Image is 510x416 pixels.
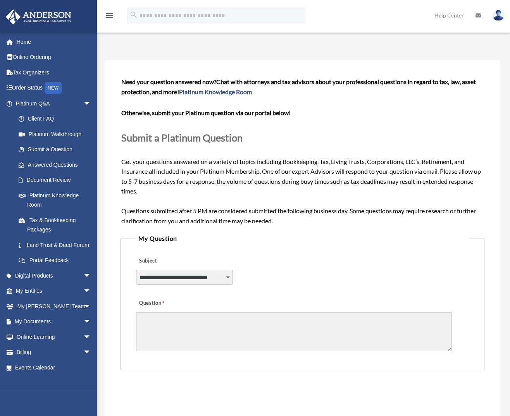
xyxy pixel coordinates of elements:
a: Portal Feedback [11,253,103,268]
i: menu [105,11,114,20]
a: Document Review [11,173,103,188]
a: Online Learningarrow_drop_down [5,329,103,345]
img: Anderson Advisors Platinum Portal [3,9,74,24]
a: Client FAQ [11,111,103,127]
span: arrow_drop_down [83,283,99,299]
a: Tax & Bookkeeping Packages [11,212,103,237]
span: arrow_drop_down [83,329,99,345]
span: arrow_drop_down [83,268,99,284]
span: Chat with attorneys and tax advisors about your professional questions in regard to tax, law, ass... [121,78,476,95]
a: menu [105,14,114,20]
div: NEW [45,82,62,94]
label: Question [136,298,196,309]
a: Platinum Knowledge Room [11,188,103,212]
label: Subject [136,255,210,266]
a: Platinum Q&Aarrow_drop_down [5,96,103,111]
b: Otherwise, submit your Platinum question via our portal below! [121,109,291,116]
a: Platinum Knowledge Room [179,88,252,95]
a: Tax Organizers [5,65,103,80]
a: My Documentsarrow_drop_down [5,314,103,330]
span: Get your questions answered on a variety of topics including Bookkeeping, Tax, Living Trusts, Cor... [121,78,484,224]
a: Billingarrow_drop_down [5,345,103,360]
span: Submit a Platinum Question [121,132,243,143]
i: search [129,10,138,19]
a: Events Calendar [5,360,103,375]
a: Online Ordering [5,50,103,65]
span: arrow_drop_down [83,314,99,330]
span: arrow_drop_down [83,345,99,361]
span: arrow_drop_down [83,96,99,112]
a: My Entitiesarrow_drop_down [5,283,103,299]
span: arrow_drop_down [83,299,99,314]
legend: My Question [135,233,469,244]
a: Land Trust & Deed Forum [11,237,103,253]
img: User Pic [493,10,504,21]
a: Answered Questions [11,157,103,173]
span: Need your question answered now? [121,78,216,85]
a: My [PERSON_NAME] Teamarrow_drop_down [5,299,103,314]
a: Platinum Walkthrough [11,126,103,142]
a: Order StatusNEW [5,80,103,96]
a: Digital Productsarrow_drop_down [5,268,103,283]
a: Submit a Question [11,142,99,157]
a: Home [5,34,103,50]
